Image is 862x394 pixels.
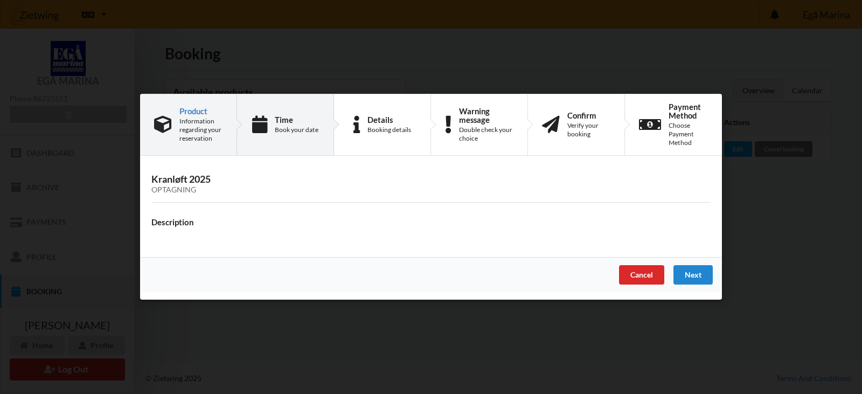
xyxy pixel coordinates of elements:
h3: Kranløft 2025 [151,174,711,195]
div: Verify your booking [567,121,610,139]
div: Choose Payment Method [669,121,708,147]
div: Next [673,266,713,285]
div: Details [367,115,411,124]
div: Book your date [275,126,318,134]
div: Optagning [151,186,711,195]
div: Booking details [367,126,411,134]
div: Double check your choice [459,126,513,143]
div: Payment Method [669,102,708,120]
div: Confirm [567,111,610,120]
div: Product [179,107,223,115]
div: Warning message [459,107,513,124]
div: Information regarding your reservation [179,117,223,143]
h4: Description [151,217,711,227]
div: Cancel [619,266,664,285]
div: Time [275,115,318,124]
